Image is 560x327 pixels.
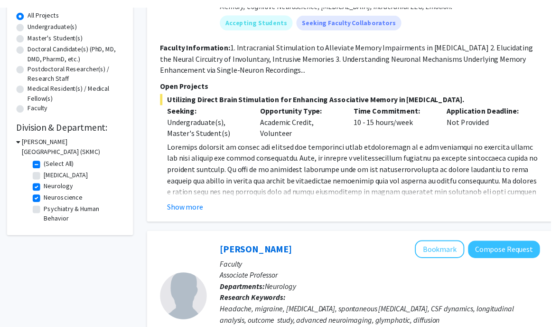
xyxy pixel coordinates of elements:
p: Open Projects [163,74,549,85]
span: Neurology [269,278,301,288]
button: Compose Request to Hsiangkuo Yuan [476,237,549,254]
label: Psychiatry & Human Behavior [45,199,123,219]
p: Faculty [224,254,549,266]
label: All Projects [28,3,60,13]
label: Doctoral Candidate(s) (PhD, MD, DMD, PharmD, etc.) [28,37,126,57]
label: Neuroscience [45,188,84,198]
button: Show more [170,196,206,208]
fg-read-more: 1. Intracranial Stimulation to Alleviate Memory Impairments in [MEDICAL_DATA] 2. Elucidating the ... [163,36,542,68]
label: Postdoctoral Researcher(s) / Research Staff [28,57,126,77]
mat-chip: Accepting Students [224,8,298,23]
iframe: Chat [7,284,40,320]
div: Not Provided [447,99,542,133]
button: Add Hsiangkuo Yuan to Bookmarks [422,236,472,254]
p: Loremips dolorsit am consec adi elitsed doe temporinci utlab etdoloremagn al e adm veniamqui no e... [170,135,549,261]
div: Academic Credit, Volunteer [258,99,353,133]
h2: Division & Department: [17,116,126,127]
b: Faculty Information: [163,36,234,45]
label: Master's Student(s) [28,26,84,36]
p: Application Deadline: [454,99,535,110]
a: [PERSON_NAME] [224,239,297,251]
label: (Select All) [45,154,75,163]
div: Headache, migraine, [MEDICAL_DATA], spontaneous [MEDICAL_DATA], CSF dynamics, longitudinal analys... [224,300,549,323]
p: Opportunity Type: [265,99,345,110]
b: Departments: [224,278,269,288]
p: Associate Professor [224,266,549,277]
div: 10 - 15 hours/week [353,99,448,133]
div: Undergraduate(s), Master's Student(s) [170,110,251,133]
label: Faculty [28,97,48,107]
h3: [PERSON_NAME][GEOGRAPHIC_DATA] (SKMC) [22,131,126,151]
p: Seeking: [170,99,251,110]
label: Neurology [45,176,74,186]
mat-chip: Seeking Faculty Collaborators [301,8,408,23]
label: Undergraduate(s) [28,14,78,24]
label: [MEDICAL_DATA] [45,165,89,175]
p: Time Commitment: [360,99,440,110]
span: Utilizing Direct Brain Stimulation for Enhancing Associative Memory in [MEDICAL_DATA]. [163,87,549,99]
label: Medical Resident(s) / Medical Fellow(s) [28,77,126,97]
b: Research Keywords: [224,289,290,299]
